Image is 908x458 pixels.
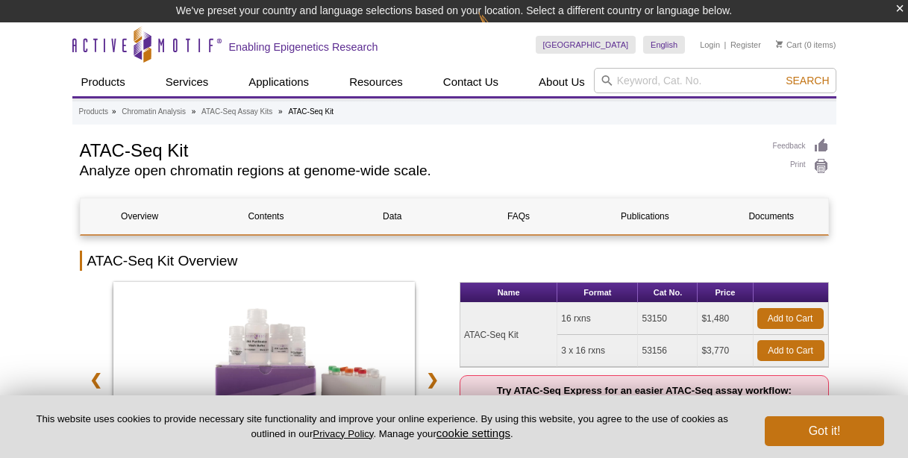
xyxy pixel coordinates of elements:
button: Got it! [765,416,884,446]
input: Keyword, Cat. No. [594,68,836,93]
a: Privacy Policy [313,428,373,439]
td: $3,770 [698,335,753,367]
img: Your Cart [776,40,783,48]
a: Applications [239,68,318,96]
a: Print [773,158,829,175]
h2: Enabling Epigenetics Research [229,40,378,54]
a: Data [333,198,451,234]
th: Name [460,283,557,303]
th: Cat No. [638,283,698,303]
a: English [643,36,685,54]
td: 3 x 16 rxns [557,335,638,367]
td: ATAC-Seq Kit [460,303,557,367]
td: $1,480 [698,303,753,335]
td: 16 rxns [557,303,638,335]
a: Add to Cart [757,308,824,329]
a: Overview [81,198,199,234]
li: » [112,107,116,116]
a: Documents [712,198,830,234]
a: Login [700,40,720,50]
li: | [724,36,727,54]
th: Format [557,283,638,303]
a: Add to Cart [757,340,824,361]
a: Chromatin Analysis [122,105,186,119]
td: 53150 [638,303,698,335]
p: This website uses cookies to provide necessary site functionality and improve your online experie... [24,412,740,441]
a: Feedback [773,138,829,154]
a: Resources [340,68,412,96]
a: Products [79,105,108,119]
li: » [192,107,196,116]
li: ATAC-Seq Kit [288,107,334,116]
img: Change Here [478,11,518,46]
li: » [278,107,283,116]
a: Publications [586,198,704,234]
button: Search [781,74,833,87]
strong: Try ATAC-Seq Express for an easier ATAC-Seq assay workflow: [497,385,792,411]
a: Products [72,68,134,96]
a: ATAC-Seq Assay Kits [201,105,272,119]
span: Search [786,75,829,87]
td: 53156 [638,335,698,367]
a: ❯ [416,363,448,397]
a: ❮ [80,363,112,397]
button: cookie settings [436,427,510,439]
li: (0 items) [776,36,836,54]
a: FAQs [459,198,577,234]
a: Register [730,40,761,50]
a: [GEOGRAPHIC_DATA] [536,36,636,54]
a: About Us [530,68,594,96]
th: Price [698,283,753,303]
a: Contents [207,198,325,234]
h2: ATAC-Seq Kit Overview [80,251,829,271]
a: Services [157,68,218,96]
h1: ATAC-Seq Kit [80,138,758,160]
a: Contact Us [434,68,507,96]
h2: Analyze open chromatin regions at genome-wide scale. [80,164,758,178]
a: Cart [776,40,802,50]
